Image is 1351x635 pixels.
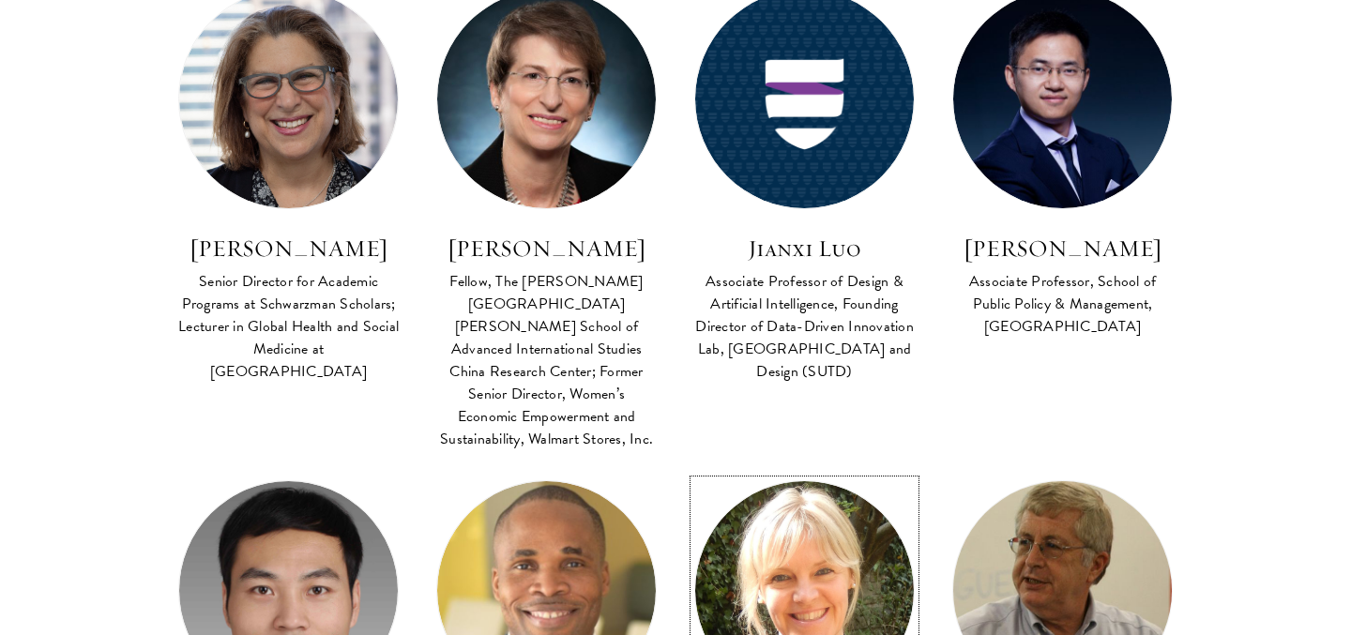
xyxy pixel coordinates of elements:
h3: [PERSON_NAME] [178,233,399,265]
div: Senior Director for Academic Programs at Schwarzman Scholars; Lecturer in Global Health and Socia... [178,270,399,383]
h3: Jianxi Luo [694,233,915,265]
div: Fellow, The [PERSON_NAME][GEOGRAPHIC_DATA][PERSON_NAME] School of Advanced International Studies ... [436,270,657,450]
div: Associate Professor of Design & Artificial Intelligence, Founding Director of Data-Driven Innovat... [694,270,915,383]
h3: [PERSON_NAME] [436,233,657,265]
div: Associate Professor, School of Public Policy & Management, [GEOGRAPHIC_DATA] [952,270,1173,338]
h3: [PERSON_NAME] [952,233,1173,265]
